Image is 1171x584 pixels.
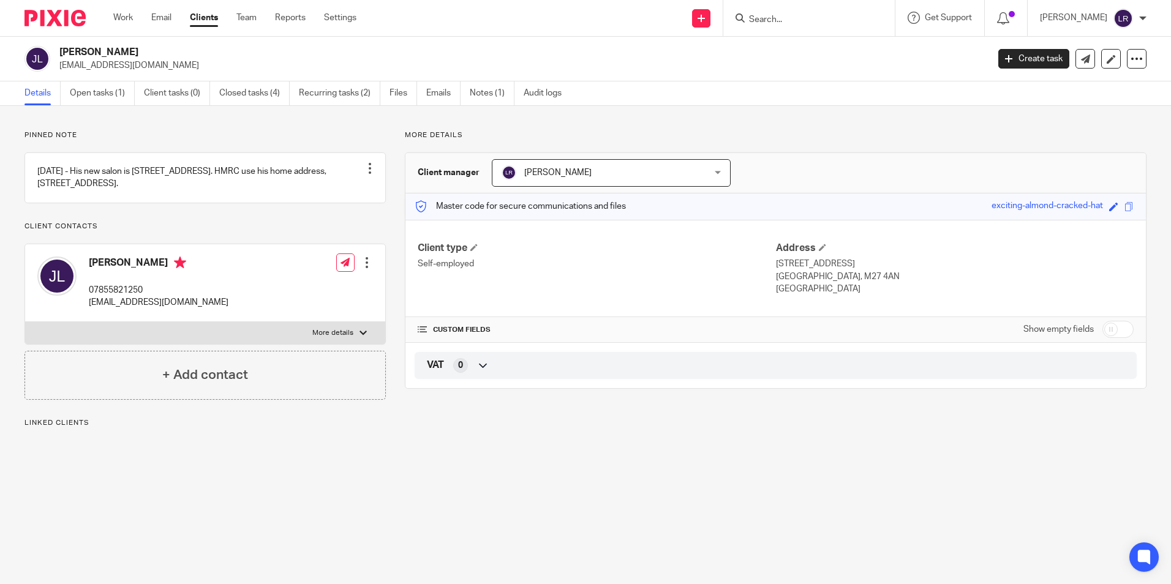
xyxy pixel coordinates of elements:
[415,200,626,212] p: Master code for secure communications and files
[405,130,1147,140] p: More details
[24,418,386,428] p: Linked clients
[113,12,133,24] a: Work
[144,81,210,105] a: Client tasks (0)
[151,12,171,24] a: Email
[427,359,444,372] span: VAT
[24,130,386,140] p: Pinned note
[70,81,135,105] a: Open tasks (1)
[418,325,775,335] h4: CUSTOM FIELDS
[426,81,461,105] a: Emails
[24,81,61,105] a: Details
[24,46,50,72] img: svg%3E
[470,81,514,105] a: Notes (1)
[776,271,1134,283] p: [GEOGRAPHIC_DATA], M27 4AN
[776,242,1134,255] h4: Address
[418,242,775,255] h4: Client type
[524,168,592,177] span: [PERSON_NAME]
[24,10,86,26] img: Pixie
[458,359,463,372] span: 0
[1040,12,1107,24] p: [PERSON_NAME]
[418,167,480,179] h3: Client manager
[992,200,1103,214] div: exciting-almond-cracked-hat
[925,13,972,22] span: Get Support
[418,258,775,270] p: Self-employed
[236,12,257,24] a: Team
[324,12,356,24] a: Settings
[219,81,290,105] a: Closed tasks (4)
[748,15,858,26] input: Search
[24,222,386,231] p: Client contacts
[776,258,1134,270] p: [STREET_ADDRESS]
[89,256,228,272] h4: [PERSON_NAME]
[174,256,186,269] i: Primary
[1023,323,1094,335] label: Show empty fields
[390,81,417,105] a: Files
[275,12,306,24] a: Reports
[502,165,516,180] img: svg%3E
[162,365,248,384] h4: + Add contact
[190,12,218,24] a: Clients
[524,81,571,105] a: Audit logs
[89,296,228,309] p: [EMAIL_ADDRESS][DOMAIN_NAME]
[59,46,796,59] h2: [PERSON_NAME]
[312,328,353,338] p: More details
[89,284,228,296] p: 07855821250
[59,59,980,72] p: [EMAIL_ADDRESS][DOMAIN_NAME]
[998,49,1069,69] a: Create task
[299,81,380,105] a: Recurring tasks (2)
[1113,9,1133,28] img: svg%3E
[37,256,77,296] img: svg%3E
[776,283,1134,295] p: [GEOGRAPHIC_DATA]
